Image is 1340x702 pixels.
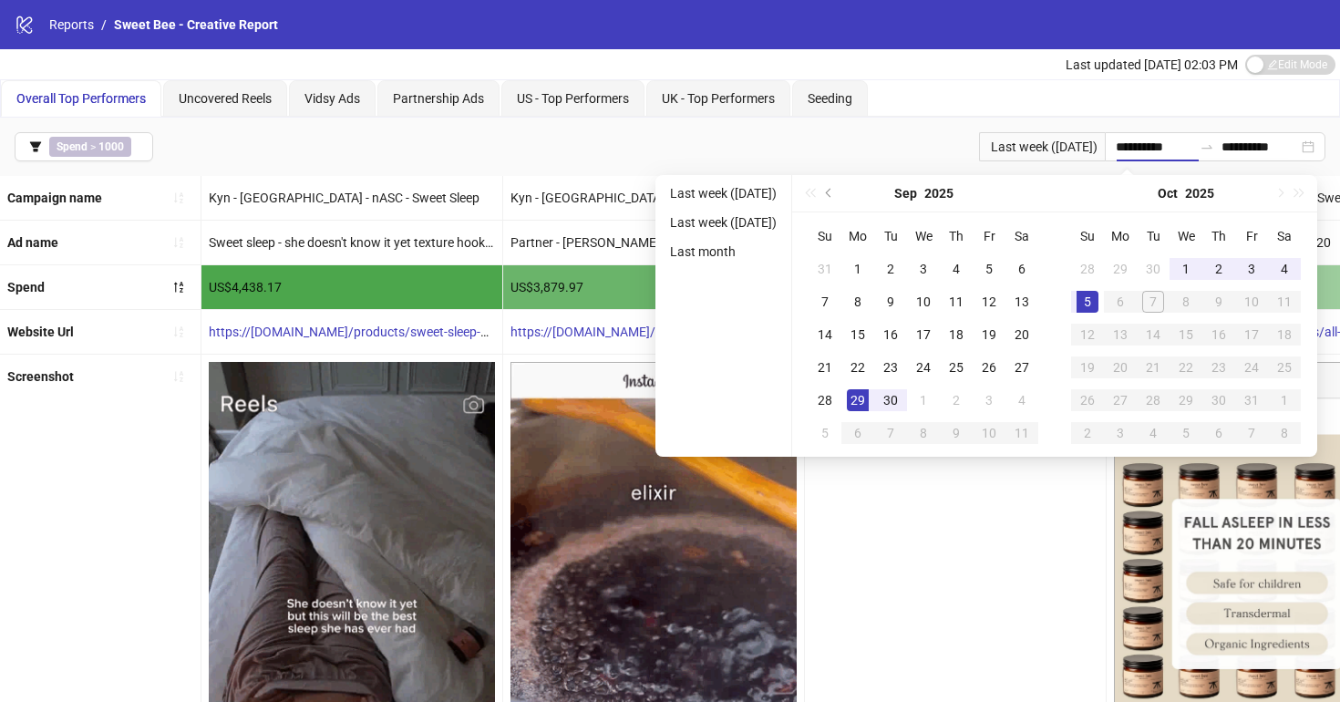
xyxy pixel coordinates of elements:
div: 18 [1273,324,1295,346]
td: 2025-10-13 [1104,318,1137,351]
td: 2025-09-01 [841,253,874,285]
div: 7 [1142,291,1164,313]
div: 28 [1142,389,1164,411]
td: 2025-10-17 [1235,318,1268,351]
div: 22 [847,356,869,378]
td: 2025-10-20 [1104,351,1137,384]
div: 8 [1175,291,1197,313]
td: 2025-10-03 [973,384,1005,417]
div: 4 [1011,389,1033,411]
div: Partner - [PERSON_NAME] OG - [DATE] [503,221,804,264]
td: 2025-11-03 [1104,417,1137,449]
li: / [101,15,107,35]
div: 1 [847,258,869,280]
td: 2025-10-05 [1071,285,1104,318]
div: 23 [880,356,902,378]
span: sort-descending [172,281,185,294]
td: 2025-10-01 [907,384,940,417]
div: 10 [1241,291,1263,313]
td: 2025-10-04 [1268,253,1301,285]
div: 30 [1142,258,1164,280]
td: 2025-09-28 [1071,253,1104,285]
div: 13 [1109,324,1131,346]
span: Seeding [808,91,852,106]
div: 30 [880,389,902,411]
div: 7 [814,291,836,313]
div: 27 [1011,356,1033,378]
td: 2025-10-02 [940,384,973,417]
td: 2025-10-22 [1170,351,1202,384]
div: 23 [1208,356,1230,378]
td: 2025-09-11 [940,285,973,318]
li: Last week ([DATE]) [663,212,784,233]
div: 21 [1142,356,1164,378]
div: 25 [1273,356,1295,378]
span: Last updated [DATE] 02:03 PM [1066,57,1238,72]
div: 31 [814,258,836,280]
th: We [1170,220,1202,253]
td: 2025-10-11 [1005,417,1038,449]
td: 2025-10-15 [1170,318,1202,351]
td: 2025-10-08 [1170,285,1202,318]
div: 27 [1109,389,1131,411]
th: Tu [874,220,907,253]
div: 28 [1077,258,1098,280]
td: 2025-10-07 [874,417,907,449]
th: Sa [1005,220,1038,253]
td: 2025-11-08 [1268,417,1301,449]
div: 20 [1011,324,1033,346]
div: 26 [1077,389,1098,411]
td: 2025-10-04 [1005,384,1038,417]
div: 1 [1273,389,1295,411]
td: 2025-09-24 [907,351,940,384]
th: Su [1071,220,1104,253]
td: 2025-10-06 [841,417,874,449]
div: 17 [1241,324,1263,346]
button: Choose a year [924,175,953,212]
td: 2025-10-31 [1235,384,1268,417]
div: 12 [978,291,1000,313]
div: 8 [912,422,934,444]
b: 1000 [98,140,124,153]
div: 1 [912,389,934,411]
td: 2025-11-04 [1137,417,1170,449]
div: 2 [880,258,902,280]
th: Mo [841,220,874,253]
td: 2025-09-25 [940,351,973,384]
div: 29 [1175,389,1197,411]
div: 16 [1208,324,1230,346]
b: Website Url [7,325,74,339]
td: 2025-09-14 [809,318,841,351]
th: Su [809,220,841,253]
td: 2025-10-23 [1202,351,1235,384]
th: Th [1202,220,1235,253]
div: 10 [912,291,934,313]
div: 22 [1175,356,1197,378]
div: 14 [814,324,836,346]
div: 3 [912,258,934,280]
td: 2025-10-24 [1235,351,1268,384]
td: 2025-10-09 [940,417,973,449]
td: 2025-10-19 [1071,351,1104,384]
td: 2025-09-17 [907,318,940,351]
td: 2025-09-30 [1137,253,1170,285]
th: Tu [1137,220,1170,253]
td: 2025-10-07 [1137,285,1170,318]
th: Th [940,220,973,253]
td: 2025-09-13 [1005,285,1038,318]
td: 2025-10-14 [1137,318,1170,351]
div: 19 [978,324,1000,346]
td: 2025-09-27 [1005,351,1038,384]
th: We [907,220,940,253]
th: Mo [1104,220,1137,253]
span: sort-ascending [172,191,185,204]
td: 2025-10-29 [1170,384,1202,417]
div: 25 [945,356,967,378]
span: Uncovered Reels [179,91,272,106]
th: Sa [1268,220,1301,253]
div: 11 [1011,422,1033,444]
a: Reports [46,15,98,35]
td: 2025-09-10 [907,285,940,318]
div: 9 [1208,291,1230,313]
div: 9 [945,422,967,444]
